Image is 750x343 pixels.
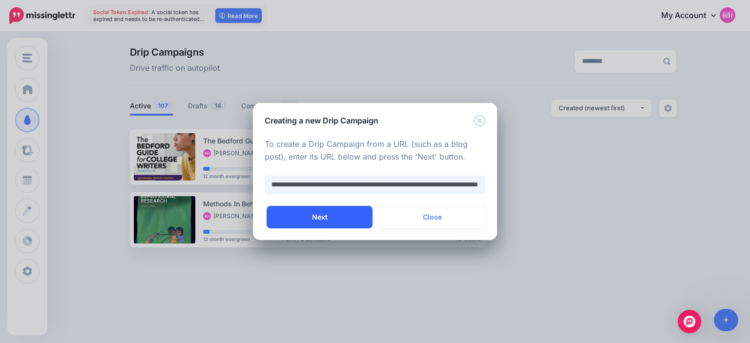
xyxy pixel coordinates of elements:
h5: Creating a new Drip Campaign [265,115,378,126]
button: Next [267,206,373,228]
p: To create a Drip Campaign from a URL (such as a blog post), enter its URL below and press the 'Ne... [265,138,485,163]
button: Close [379,206,485,228]
div: Open Intercom Messenger [678,310,701,333]
button: Close [474,115,485,127]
